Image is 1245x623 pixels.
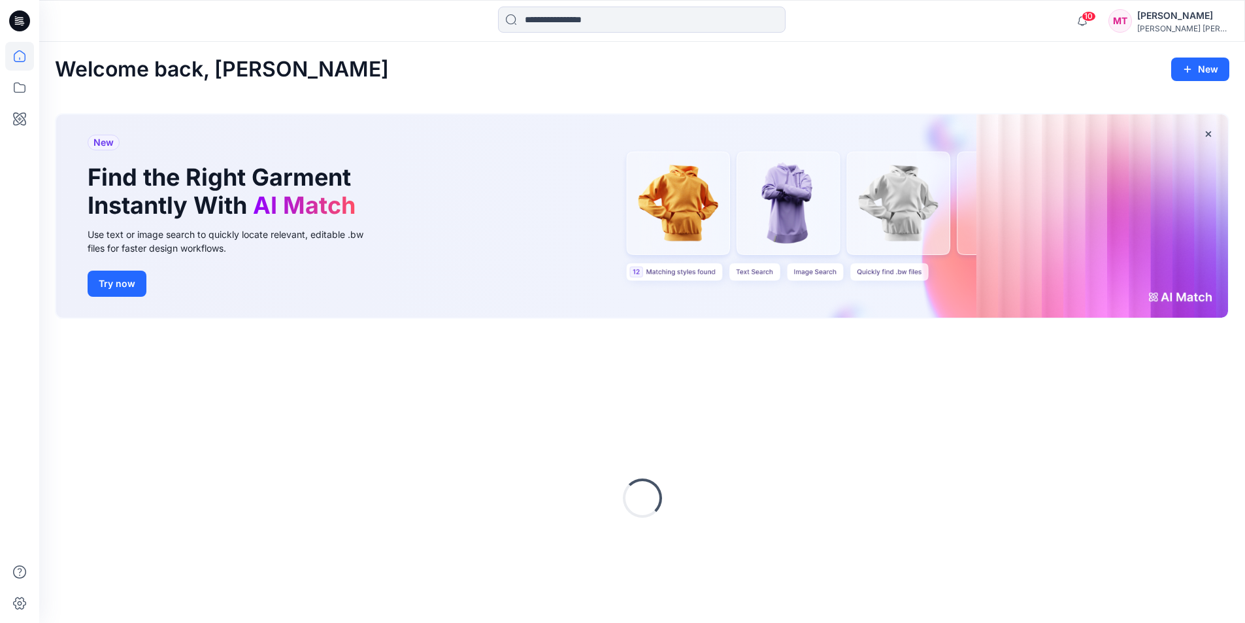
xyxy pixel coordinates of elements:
[55,58,389,82] h2: Welcome back, [PERSON_NAME]
[1137,24,1229,33] div: [PERSON_NAME] [PERSON_NAME]
[88,227,382,255] div: Use text or image search to quickly locate relevant, editable .bw files for faster design workflows.
[93,135,114,150] span: New
[1171,58,1229,81] button: New
[1137,8,1229,24] div: [PERSON_NAME]
[253,191,356,220] span: AI Match
[88,163,362,220] h1: Find the Right Garment Instantly With
[88,271,146,297] button: Try now
[1108,9,1132,33] div: MT
[1082,11,1096,22] span: 10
